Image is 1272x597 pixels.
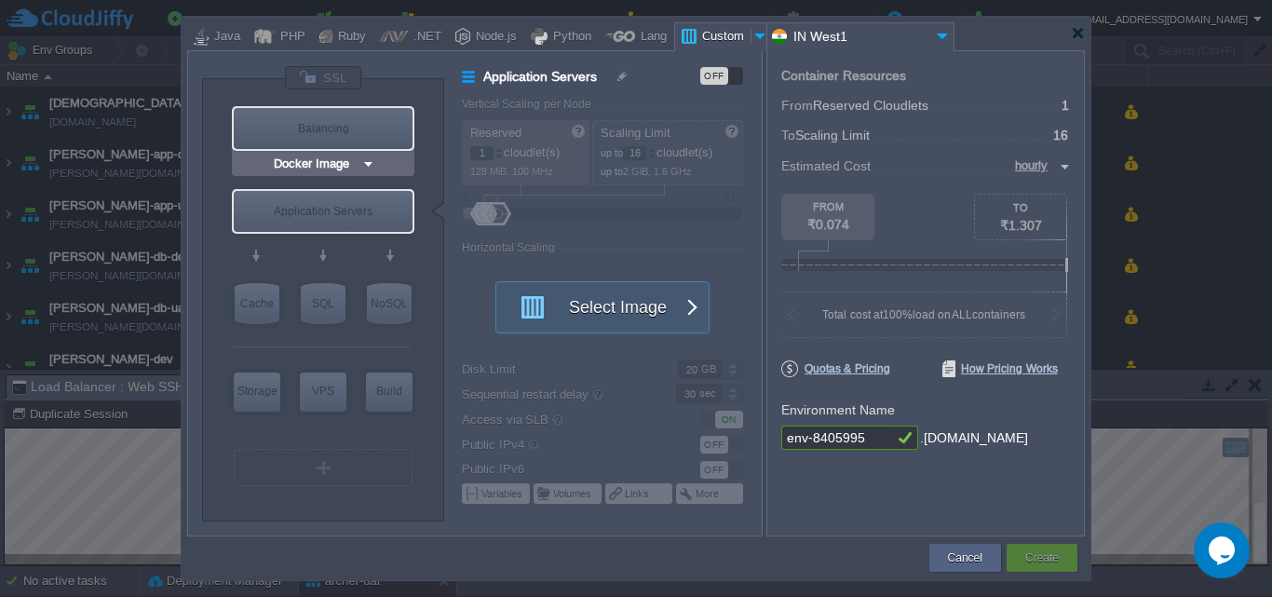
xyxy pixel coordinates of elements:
[635,23,667,51] div: Lang
[235,283,279,324] div: Cache
[697,23,751,51] div: Custom
[209,23,240,51] div: Java
[948,549,982,567] button: Cancel
[234,108,413,149] div: Balancing
[366,373,413,412] div: Build Node
[470,23,517,51] div: Node.js
[275,23,305,51] div: PHP
[301,283,345,324] div: SQL
[234,449,413,486] div: Create New Layer
[300,373,346,410] div: VPS
[301,283,345,324] div: SQL Databases
[781,402,895,417] label: Environment Name
[234,373,280,412] div: Storage Containers
[942,360,1058,377] span: How Pricing Works
[234,108,413,149] div: Load Balancer
[1194,522,1253,578] iframe: chat widget
[1025,549,1059,567] button: Create
[367,283,412,324] div: NoSQL Databases
[781,360,890,377] span: Quotas & Pricing
[700,67,728,85] div: OFF
[508,282,676,332] button: Select Image
[234,191,413,232] div: Application Servers
[408,23,441,51] div: .NET
[300,373,346,412] div: Elastic VPS
[234,373,280,410] div: Storage
[781,69,906,83] div: Container Resources
[367,283,412,324] div: NoSQL
[332,23,366,51] div: Ruby
[548,23,591,51] div: Python
[920,426,1028,451] div: .[DOMAIN_NAME]
[366,373,413,410] div: Build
